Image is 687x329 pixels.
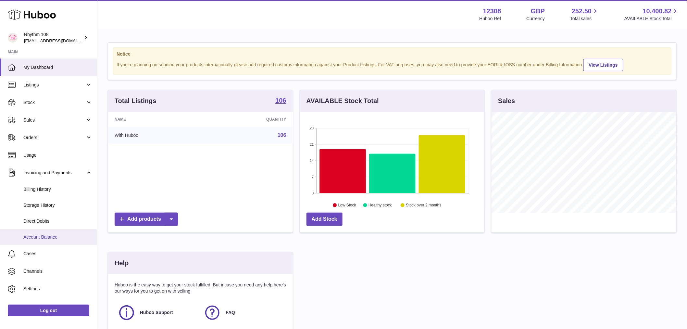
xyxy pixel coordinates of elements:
a: 106 [278,132,286,138]
strong: GBP [531,7,545,16]
h3: AVAILABLE Stock Total [306,97,379,105]
div: Currency [527,16,545,22]
h3: Total Listings [115,97,156,105]
a: 106 [275,97,286,105]
p: Huboo is the easy way to get your stock fulfilled. But incase you need any help here's our ways f... [115,282,286,294]
span: Storage History [23,202,92,208]
a: 252.50 Total sales [570,7,599,22]
div: Huboo Ref [480,16,501,22]
div: If you're planning on sending your products internationally please add required customs informati... [117,58,668,71]
a: Huboo Support [118,304,197,322]
h3: Help [115,259,129,268]
text: 0 [312,191,314,195]
text: 14 [310,159,314,163]
strong: 106 [275,97,286,104]
span: Direct Debits [23,218,92,224]
span: Channels [23,268,92,274]
th: Quantity [206,112,293,127]
span: Huboo Support [140,309,173,316]
span: Orders [23,135,85,141]
span: Listings [23,82,85,88]
span: Cases [23,251,92,257]
text: 28 [310,126,314,130]
h3: Sales [498,97,515,105]
text: Low Stock [338,203,356,208]
text: 21 [310,142,314,146]
a: Add Stock [306,213,343,226]
strong: 12308 [483,7,501,16]
span: Usage [23,152,92,158]
a: Log out [8,305,89,316]
text: Stock over 2 months [406,203,441,208]
a: View Listings [583,59,623,71]
span: 252.50 [572,7,592,16]
span: Stock [23,99,85,106]
span: AVAILABLE Stock Total [624,16,679,22]
span: Sales [23,117,85,123]
span: Billing History [23,186,92,192]
a: FAQ [204,304,283,322]
a: Add products [115,213,178,226]
td: With Huboo [108,127,206,144]
span: 10,400.82 [643,7,672,16]
span: My Dashboard [23,64,92,71]
span: [EMAIL_ADDRESS][DOMAIN_NAME] [24,38,95,43]
div: Rhythm 108 [24,32,82,44]
span: Invoicing and Payments [23,170,85,176]
a: 10,400.82 AVAILABLE Stock Total [624,7,679,22]
strong: Notice [117,51,668,57]
text: 7 [312,175,314,179]
span: Total sales [570,16,599,22]
img: internalAdmin-12308@internal.huboo.com [8,33,18,43]
span: FAQ [226,309,235,316]
span: Account Balance [23,234,92,240]
th: Name [108,112,206,127]
text: Healthy stock [368,203,392,208]
span: Settings [23,286,92,292]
